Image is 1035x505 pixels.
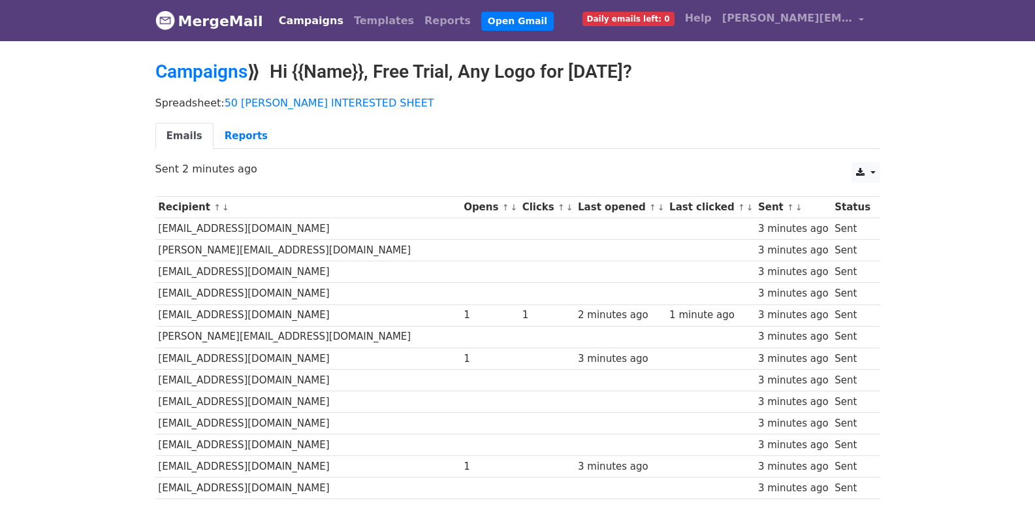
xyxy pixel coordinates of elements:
td: [EMAIL_ADDRESS][DOMAIN_NAME] [155,369,461,391]
td: [EMAIL_ADDRESS][DOMAIN_NAME] [155,218,461,240]
th: Recipient [155,197,461,218]
div: 1 [464,351,516,367]
div: 3 minutes ago [758,351,829,367]
div: 3 minutes ago [758,243,829,258]
p: Spreadsheet: [155,96,880,110]
a: Daily emails left: 0 [577,5,680,31]
td: Sent [831,304,873,326]
a: 50 [PERSON_NAME] INTERESTED SHEET [225,97,434,109]
a: MergeMail [155,7,263,35]
th: Sent [755,197,831,218]
td: Sent [831,283,873,304]
td: [EMAIL_ADDRESS][DOMAIN_NAME] [155,413,461,434]
div: 3 minutes ago [578,459,663,474]
a: ↓ [222,203,229,212]
td: [EMAIL_ADDRESS][DOMAIN_NAME] [155,456,461,478]
th: Clicks [519,197,575,218]
td: Sent [831,218,873,240]
a: Emails [155,123,214,150]
div: 3 minutes ago [758,221,829,236]
td: Sent [831,434,873,456]
th: Status [831,197,873,218]
a: ↓ [795,203,803,212]
td: [EMAIL_ADDRESS][DOMAIN_NAME] [155,391,461,412]
p: Sent 2 minutes ago [155,162,880,176]
a: Campaigns [274,8,349,34]
div: 1 [464,308,516,323]
h2: ⟫ Hi {{Name}}, Free Trial, Any Logo for [DATE]? [155,61,880,83]
a: Campaigns [155,61,247,82]
th: Last clicked [666,197,755,218]
td: [EMAIL_ADDRESS][DOMAIN_NAME] [155,348,461,369]
div: 1 [464,459,516,474]
td: Sent [831,369,873,391]
div: 3 minutes ago [758,286,829,301]
a: [PERSON_NAME][EMAIL_ADDRESS][DOMAIN_NAME] [717,5,870,36]
td: Sent [831,326,873,348]
td: [EMAIL_ADDRESS][DOMAIN_NAME] [155,261,461,283]
a: Reports [214,123,279,150]
td: [PERSON_NAME][EMAIL_ADDRESS][DOMAIN_NAME] [155,326,461,348]
td: [EMAIL_ADDRESS][DOMAIN_NAME] [155,304,461,326]
td: Sent [831,413,873,434]
div: 3 minutes ago [758,329,829,344]
span: Daily emails left: 0 [582,12,675,26]
a: ↑ [558,203,565,212]
div: 1 [522,308,572,323]
div: 3 minutes ago [758,373,829,388]
th: Opens [460,197,519,218]
a: Help [680,5,717,31]
a: Templates [349,8,419,34]
span: [PERSON_NAME][EMAIL_ADDRESS][DOMAIN_NAME] [722,10,853,26]
div: 3 minutes ago [758,459,829,474]
td: Sent [831,456,873,478]
div: 3 minutes ago [758,438,829,453]
td: [EMAIL_ADDRESS][DOMAIN_NAME] [155,434,461,456]
a: ↓ [746,203,754,212]
a: Reports [419,8,476,34]
a: ↓ [510,203,517,212]
th: Last opened [575,197,666,218]
div: 1 minute ago [669,308,752,323]
a: ↓ [566,203,573,212]
a: ↑ [738,203,745,212]
td: [PERSON_NAME][EMAIL_ADDRESS][DOMAIN_NAME] [155,240,461,261]
a: Open Gmail [481,12,554,31]
td: Sent [831,478,873,499]
div: 3 minutes ago [758,416,829,431]
div: 3 minutes ago [758,395,829,410]
td: Sent [831,261,873,283]
a: ↑ [214,203,221,212]
td: Sent [831,348,873,369]
a: ↑ [502,203,509,212]
td: Sent [831,391,873,412]
div: 3 minutes ago [758,265,829,280]
div: 3 minutes ago [578,351,663,367]
td: Sent [831,240,873,261]
a: ↓ [658,203,665,212]
div: 2 minutes ago [578,308,663,323]
a: ↑ [649,203,656,212]
div: 3 minutes ago [758,308,829,323]
div: 3 minutes ago [758,481,829,496]
img: MergeMail logo [155,10,175,30]
td: [EMAIL_ADDRESS][DOMAIN_NAME] [155,283,461,304]
a: ↑ [787,203,794,212]
td: [EMAIL_ADDRESS][DOMAIN_NAME] [155,478,461,499]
